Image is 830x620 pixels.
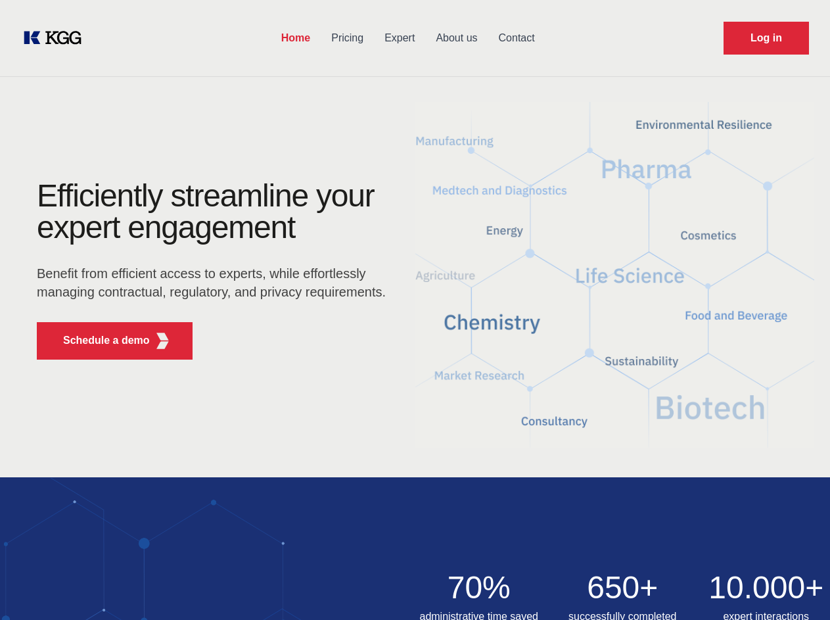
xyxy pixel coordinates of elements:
p: Benefit from efficient access to experts, while effortlessly managing contractual, regulatory, an... [37,264,394,301]
h2: 650+ [559,572,687,604]
h2: 70% [415,572,543,604]
a: Request Demo [724,22,809,55]
a: Home [271,21,321,55]
button: Schedule a demoKGG Fifth Element RED [37,322,193,360]
img: KGG Fifth Element RED [415,85,815,464]
p: Schedule a demo [63,333,150,348]
img: KGG Fifth Element RED [154,333,171,349]
a: About us [425,21,488,55]
a: Pricing [321,21,374,55]
a: KOL Knowledge Platform: Talk to Key External Experts (KEE) [21,28,92,49]
h1: Efficiently streamline your expert engagement [37,180,394,243]
a: Expert [374,21,425,55]
a: Contact [488,21,545,55]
